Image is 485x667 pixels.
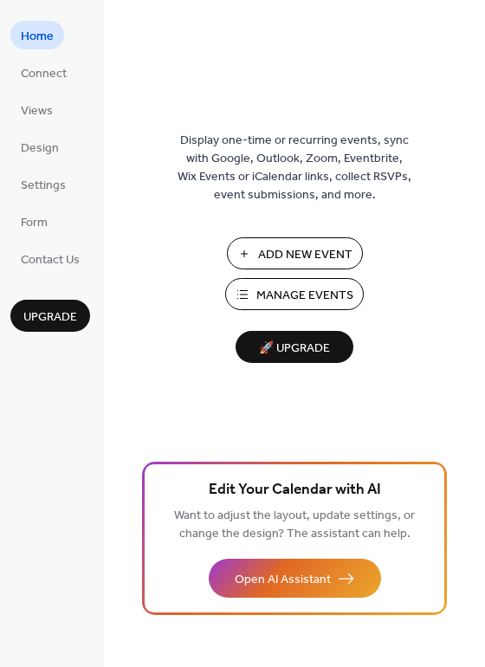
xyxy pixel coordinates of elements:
[21,251,80,269] span: Contact Us
[21,139,59,158] span: Design
[258,246,352,264] span: Add New Event
[21,102,53,120] span: Views
[21,177,66,195] span: Settings
[10,133,69,161] a: Design
[23,308,77,327] span: Upgrade
[246,337,343,360] span: 🚀 Upgrade
[10,207,58,236] a: Form
[225,278,364,310] button: Manage Events
[178,132,411,204] span: Display one-time or recurring events, sync with Google, Outlook, Zoom, Eventbrite, Wix Events or ...
[21,28,54,46] span: Home
[10,21,64,49] a: Home
[227,237,363,269] button: Add New Event
[21,65,67,83] span: Connect
[10,300,90,332] button: Upgrade
[10,244,90,273] a: Contact Us
[236,331,353,363] button: 🚀 Upgrade
[21,214,48,232] span: Form
[10,95,63,124] a: Views
[174,504,415,546] span: Want to adjust the layout, update settings, or change the design? The assistant can help.
[209,478,381,502] span: Edit Your Calendar with AI
[209,559,381,598] button: Open AI Assistant
[10,58,77,87] a: Connect
[10,170,76,198] a: Settings
[235,571,331,589] span: Open AI Assistant
[256,287,353,305] span: Manage Events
